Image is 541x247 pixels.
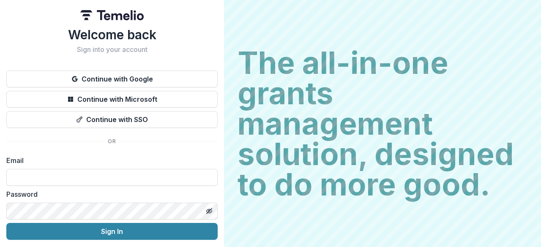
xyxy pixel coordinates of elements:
[6,91,218,108] button: Continue with Microsoft
[6,46,218,54] h2: Sign into your account
[6,189,213,199] label: Password
[6,155,213,166] label: Email
[80,10,144,20] img: Temelio
[6,27,218,42] h1: Welcome back
[6,111,218,128] button: Continue with SSO
[6,223,218,240] button: Sign In
[6,71,218,87] button: Continue with Google
[202,204,216,218] button: Toggle password visibility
